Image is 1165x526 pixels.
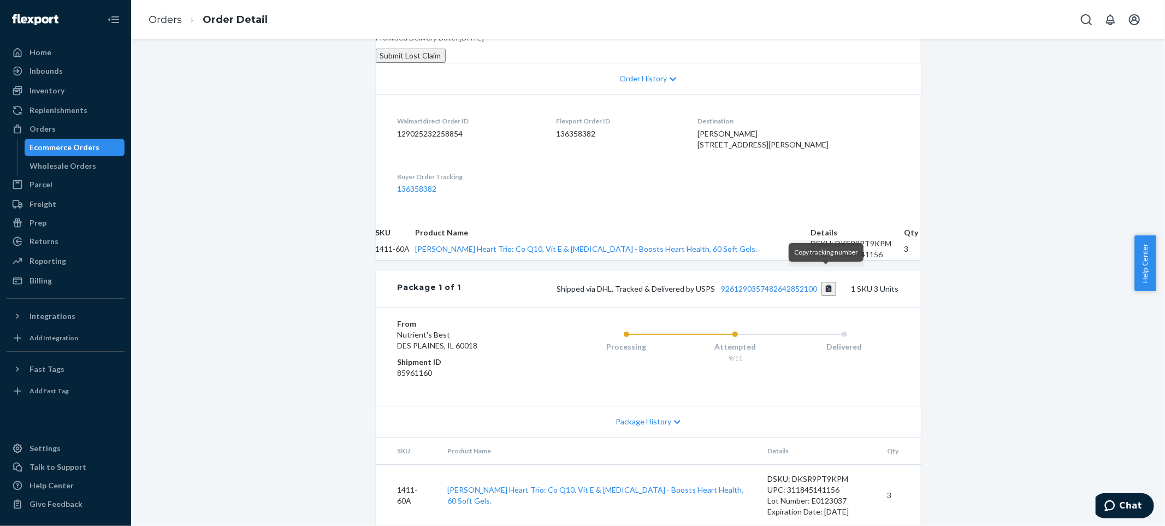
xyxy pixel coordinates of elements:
[619,73,667,84] span: Order History
[7,458,125,476] button: Talk to Support
[398,282,462,296] div: Package 1 of 1
[767,474,870,484] div: DSKU: DKSR9PT9KPM
[398,128,539,139] dd: 129025232258854
[398,172,539,181] dt: Buyer Order Tracking
[25,157,125,175] a: Wholesale Orders
[811,238,904,249] div: DSKU: DKSR9PT9KPM
[7,102,125,119] a: Replenishments
[616,416,671,427] span: Package History
[376,49,446,63] button: Submit Lost Claim
[29,66,63,76] div: Inbounds
[767,484,870,495] div: UPC: 311845141156
[7,360,125,378] button: Fast Tags
[7,120,125,138] a: Orders
[447,485,743,505] a: [PERSON_NAME] Heart Trio: Co Q10, Vit E & [MEDICAL_DATA] - Boosts Heart Health, 60 Soft Gels.
[29,275,52,286] div: Billing
[398,357,528,368] dt: Shipment ID
[572,341,681,352] div: Processing
[29,443,61,454] div: Settings
[790,341,899,352] div: Delivered
[698,116,899,126] dt: Destination
[25,139,125,156] a: Ecommerce Orders
[29,217,46,228] div: Prep
[398,330,478,350] span: Nutrient's Best DES PLAINES, IL 60018
[759,438,879,465] th: Details
[557,128,681,139] dd: 136358382
[7,329,125,347] a: Add Integration
[811,227,904,238] th: Details
[29,256,66,267] div: Reporting
[7,382,125,400] a: Add Fast Tag
[7,176,125,193] a: Parcel
[1123,9,1145,31] button: Open account menu
[376,227,416,238] th: SKU
[461,282,898,296] div: 1 SKU 3 Units
[29,47,51,58] div: Home
[103,9,125,31] button: Close Navigation
[29,236,58,247] div: Returns
[140,4,276,36] ol: breadcrumbs
[7,62,125,80] a: Inbounds
[698,129,829,149] span: [PERSON_NAME] [STREET_ADDRESS][PERSON_NAME]
[794,248,858,256] span: Copy tracking number
[398,116,539,126] dt: Walmartdirect Order ID
[415,227,811,238] th: Product Name
[203,14,268,26] a: Order Detail
[1099,9,1121,31] button: Open notifications
[7,495,125,513] button: Give Feedback
[7,44,125,61] a: Home
[1134,235,1156,291] button: Help Center
[12,14,58,25] img: Flexport logo
[878,438,920,465] th: Qty
[29,364,64,375] div: Fast Tags
[29,311,75,322] div: Integrations
[415,244,757,253] a: [PERSON_NAME] Heart Trio: Co Q10, Vit E & [MEDICAL_DATA] - Boosts Heart Health, 60 Soft Gels.
[7,196,125,213] a: Freight
[439,438,759,465] th: Product Name
[29,386,69,395] div: Add Fast Tag
[681,353,790,363] div: 9/11
[7,440,125,457] a: Settings
[904,227,920,238] th: Qty
[398,184,437,193] a: 136358382
[557,116,681,126] dt: Flexport Order ID
[767,495,870,506] div: Lot Number: E0123037
[7,477,125,494] a: Help Center
[376,238,416,260] td: 1411-60A
[376,464,439,526] td: 1411-60A
[7,252,125,270] a: Reporting
[30,142,100,153] div: Ecommerce Orders
[29,105,87,116] div: Replenishments
[29,480,74,491] div: Help Center
[29,123,56,134] div: Orders
[29,199,56,210] div: Freight
[721,284,817,293] a: 9261290357482642852100
[149,14,182,26] a: Orders
[1075,9,1097,31] button: Open Search Box
[29,499,82,510] div: Give Feedback
[7,233,125,250] a: Returns
[29,179,52,190] div: Parcel
[7,82,125,99] a: Inventory
[7,272,125,289] a: Billing
[681,341,790,352] div: Attempted
[7,308,125,325] button: Integrations
[7,214,125,232] a: Prep
[1096,493,1154,521] iframe: Opens a widget where you can chat to one of our agents
[904,238,920,260] td: 3
[29,462,86,472] div: Talk to Support
[821,282,836,296] button: Copy tracking number
[29,85,64,96] div: Inventory
[398,318,528,329] dt: From
[767,506,870,517] div: Expiration Date: [DATE]
[878,464,920,526] td: 3
[398,368,528,379] dd: 85961160
[557,284,836,293] span: Shipped via DHL, Tracked & Delivered by USPS
[30,161,97,172] div: Wholesale Orders
[376,438,439,465] th: SKU
[29,333,78,342] div: Add Integration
